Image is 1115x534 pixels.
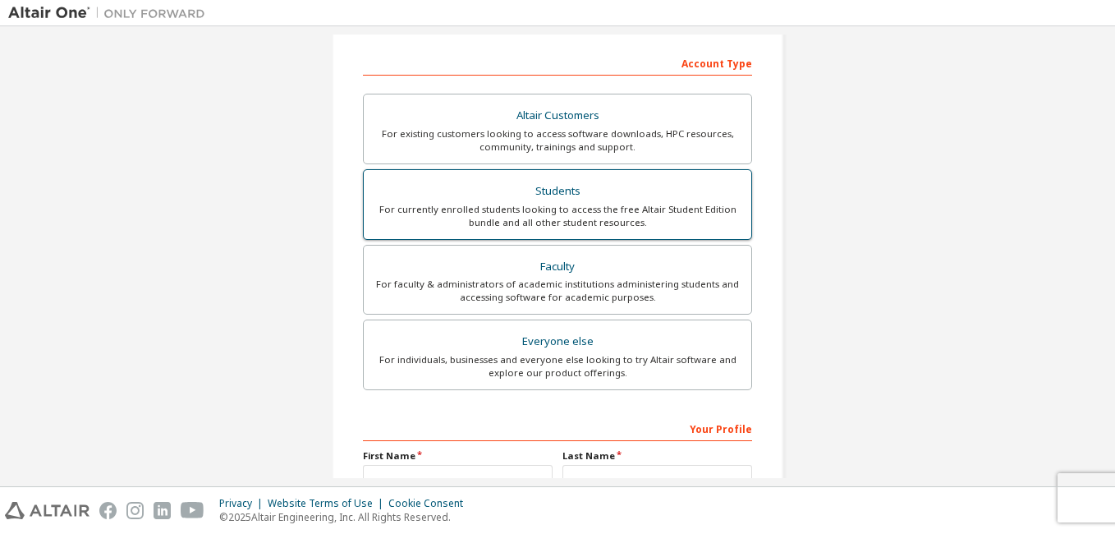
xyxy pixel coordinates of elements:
[219,497,268,510] div: Privacy
[374,353,741,380] div: For individuals, businesses and everyone else looking to try Altair software and explore our prod...
[374,330,741,353] div: Everyone else
[5,502,89,519] img: altair_logo.svg
[154,502,171,519] img: linkedin.svg
[8,5,213,21] img: Altair One
[268,497,388,510] div: Website Terms of Use
[99,502,117,519] img: facebook.svg
[374,278,741,304] div: For faculty & administrators of academic institutions administering students and accessing softwa...
[562,449,752,463] label: Last Name
[181,502,204,519] img: youtube.svg
[374,255,741,279] div: Faculty
[374,127,741,154] div: For existing customers looking to access software downloads, HPC resources, community, trainings ...
[374,180,741,203] div: Students
[374,104,741,127] div: Altair Customers
[219,510,473,524] p: © 2025 Altair Engineering, Inc. All Rights Reserved.
[374,203,741,229] div: For currently enrolled students looking to access the free Altair Student Edition bundle and all ...
[126,502,144,519] img: instagram.svg
[363,449,553,463] label: First Name
[363,415,752,441] div: Your Profile
[388,497,473,510] div: Cookie Consent
[363,49,752,76] div: Account Type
